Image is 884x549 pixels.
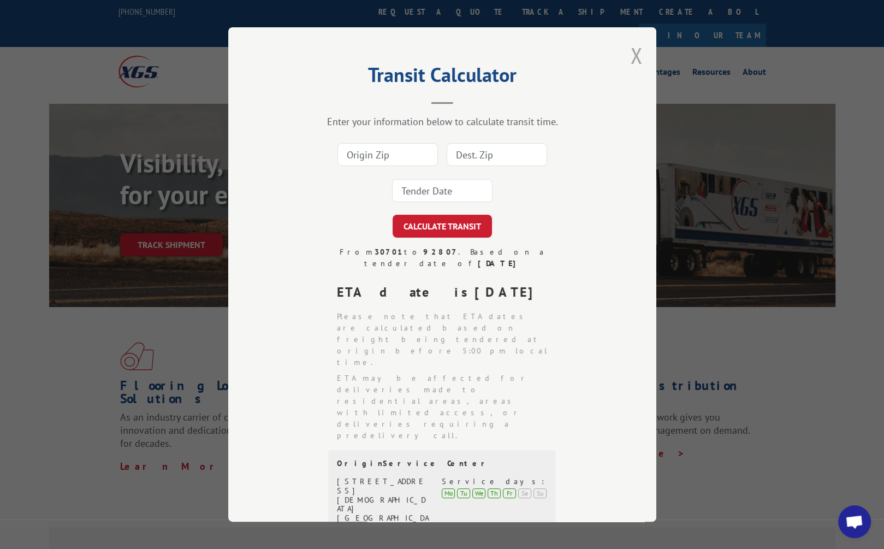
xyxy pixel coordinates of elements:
[518,488,531,498] div: Sa
[337,373,556,441] li: ETA may be affected for deliveries made to residential areas, areas with limited access, or deliv...
[838,505,871,538] a: Open chat
[283,67,602,88] h2: Transit Calculator
[283,115,602,128] div: Enter your information below to calculate transit time.
[328,246,556,269] div: From to . Based on a tender date of
[631,41,643,70] button: Close modal
[457,488,470,498] div: Tu
[474,284,542,300] strong: [DATE]
[533,488,547,498] div: Su
[477,258,520,268] strong: [DATE]
[442,488,455,498] div: Mo
[423,247,458,257] strong: 92807
[337,282,556,302] div: ETA date is
[447,143,547,166] input: Dest. Zip
[374,247,404,257] strong: 30701
[337,459,547,468] div: Origin Service Center
[472,488,485,498] div: We
[488,488,501,498] div: Th
[392,179,493,202] input: Tender Date
[393,215,492,238] button: CALCULATE TRANSIT
[337,143,438,166] input: Origin Zip
[337,477,429,513] div: [STREET_ADDRESS][DEMOGRAPHIC_DATA]
[442,477,547,486] div: Service days:
[503,488,516,498] div: Fr
[337,311,556,368] li: Please note that ETA dates are calculated based on freight being tendered at origin before 5:00 p...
